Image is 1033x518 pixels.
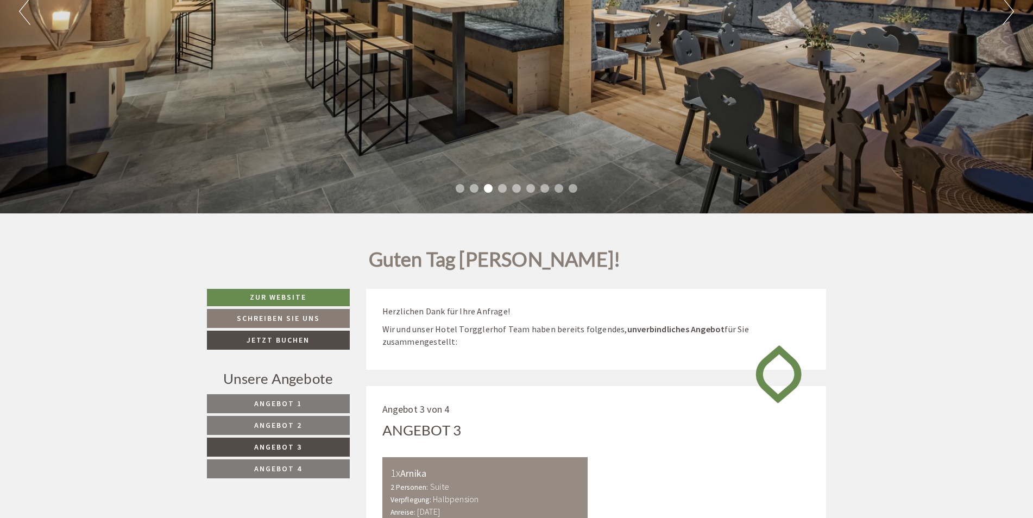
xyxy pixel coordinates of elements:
[390,466,400,479] b: 1x
[254,420,302,430] span: Angebot 2
[382,305,810,318] p: Herzlichen Dank für Ihre Anfrage!
[254,399,302,408] span: Angebot 1
[382,323,810,348] p: Wir und unser Hotel Torgglerhof Team haben bereits folgendes, für Sie zusammengestellt:
[390,495,431,504] small: Verpflegung:
[382,420,462,440] div: Angebot 3
[207,369,350,389] div: Unsere Angebote
[382,403,450,415] span: Angebot 3 von 4
[369,249,621,276] h1: Guten Tag [PERSON_NAME]!
[9,30,178,63] div: Guten Tag, wie können wir Ihnen helfen?
[390,483,429,492] small: 2 Personen:
[254,442,302,452] span: Angebot 3
[207,309,350,328] a: Schreiben Sie uns
[194,9,234,27] div: [DATE]
[254,464,302,473] span: Angebot 4
[433,494,478,504] b: Halbpension
[363,286,428,305] button: Senden
[430,481,449,492] b: Suite
[390,508,416,517] small: Anreise:
[207,331,350,350] a: Jetzt buchen
[390,465,580,481] div: Arnika
[417,506,440,517] b: [DATE]
[207,289,350,306] a: Zur Website
[627,324,725,334] strong: unverbindliches Angebot
[17,32,172,41] div: [GEOGRAPHIC_DATA]
[747,336,810,413] img: image
[17,53,172,61] small: 10:16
